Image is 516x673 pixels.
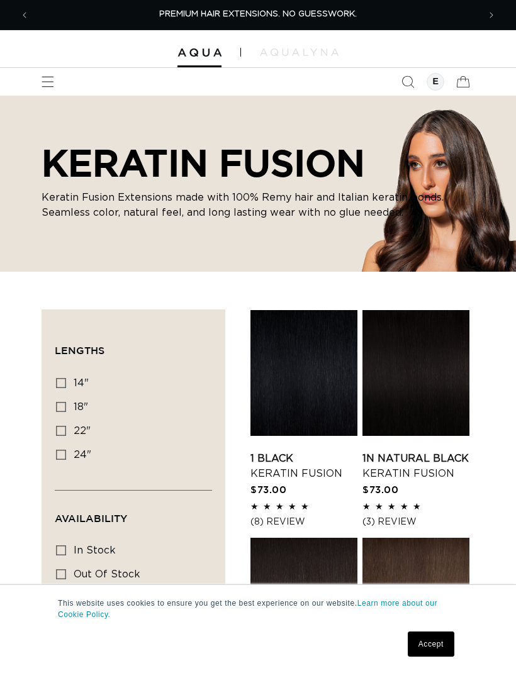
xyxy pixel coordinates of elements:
span: Lengths [55,345,104,356]
summary: Availability (0 selected) [55,491,212,536]
p: This website uses cookies to ensure you get the best experience on our website. [58,598,458,620]
span: Availability [55,513,127,524]
button: Previous announcement [11,1,38,29]
span: PREMIUM HAIR EXTENSIONS. NO GUESSWORK. [159,10,357,18]
summary: Lengths (0 selected) [55,323,212,368]
span: In stock [74,545,116,555]
a: 1 Black Keratin Fusion [250,451,357,481]
a: 1N Natural Black Keratin Fusion [362,451,469,481]
h2: KERATIN FUSION [42,141,474,185]
summary: Search [394,68,422,96]
span: 18" [74,402,88,412]
span: 14" [74,378,89,388]
img: aqualyna.com [260,48,339,56]
img: Aqua Hair Extensions [177,48,222,57]
button: Next announcement [478,1,505,29]
span: 24" [74,450,91,460]
a: Accept [408,631,454,657]
span: Out of stock [74,569,140,579]
span: 22" [74,426,91,436]
summary: Menu [34,68,62,96]
p: Keratin Fusion Extensions made with 100% Remy hair and Italian keratin bonds. Seamless color, nat... [42,190,474,220]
